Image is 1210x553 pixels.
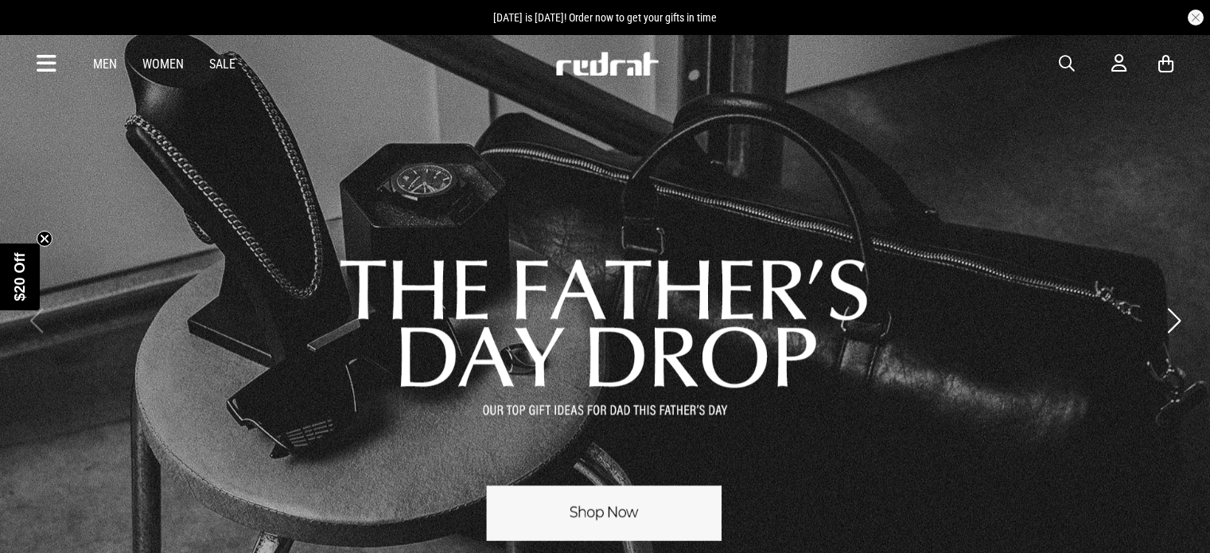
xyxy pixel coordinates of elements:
[93,56,117,72] a: Men
[209,56,235,72] a: Sale
[1163,303,1185,338] button: Next slide
[37,231,53,247] button: Close teaser
[12,252,28,301] span: $20 Off
[493,11,717,24] span: [DATE] is [DATE]! Order now to get your gifts in time
[25,303,47,338] button: Previous slide
[142,56,184,72] a: Women
[554,52,659,76] img: Redrat logo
